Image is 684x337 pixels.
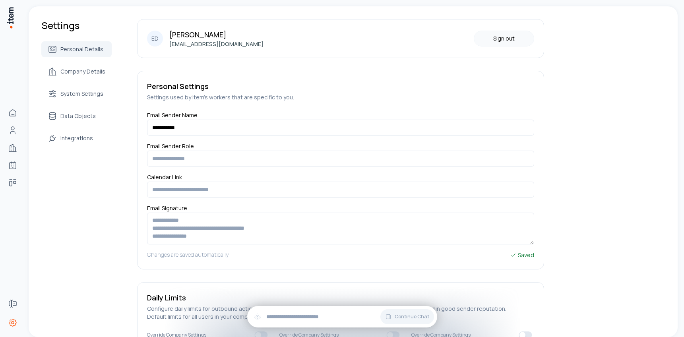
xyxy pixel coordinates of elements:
[5,157,21,173] a: Agents
[147,111,198,122] label: Email Sender Name
[147,173,182,184] label: Calendar Link
[41,86,112,102] a: System Settings
[147,251,229,260] h5: Changes are saved automatically
[60,68,105,76] span: Company Details
[41,41,112,57] a: Personal Details
[395,314,429,320] span: Continue Chat
[380,309,434,324] button: Continue Chat
[5,175,21,191] a: deals
[474,31,534,46] button: Sign out
[147,31,163,46] div: ED
[60,90,103,98] span: System Settings
[41,19,112,32] h1: Settings
[5,105,21,121] a: Home
[5,122,21,138] a: Contacts
[41,130,112,146] a: Integrations
[147,292,534,303] h5: Daily Limits
[60,112,96,120] span: Data Objects
[147,142,194,153] label: Email Sender Role
[147,93,534,101] h5: Settings used by item's workers that are specific to you.
[169,29,264,40] p: [PERSON_NAME]
[60,134,93,142] span: Integrations
[60,45,103,53] span: Personal Details
[6,6,14,29] img: Item Brain Logo
[5,315,21,331] a: Settings
[247,306,437,327] div: Continue Chat
[41,108,112,124] a: Data Objects
[5,140,21,156] a: Companies
[5,296,21,312] a: Forms
[147,305,534,321] h5: Configure daily limits for outbound actions. These limits exist to help prevent account suspensio...
[510,251,534,260] div: Saved
[41,64,112,79] a: Company Details
[169,40,264,48] p: [EMAIL_ADDRESS][DOMAIN_NAME]
[147,204,187,215] label: Email Signature
[147,81,534,92] h5: Personal Settings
